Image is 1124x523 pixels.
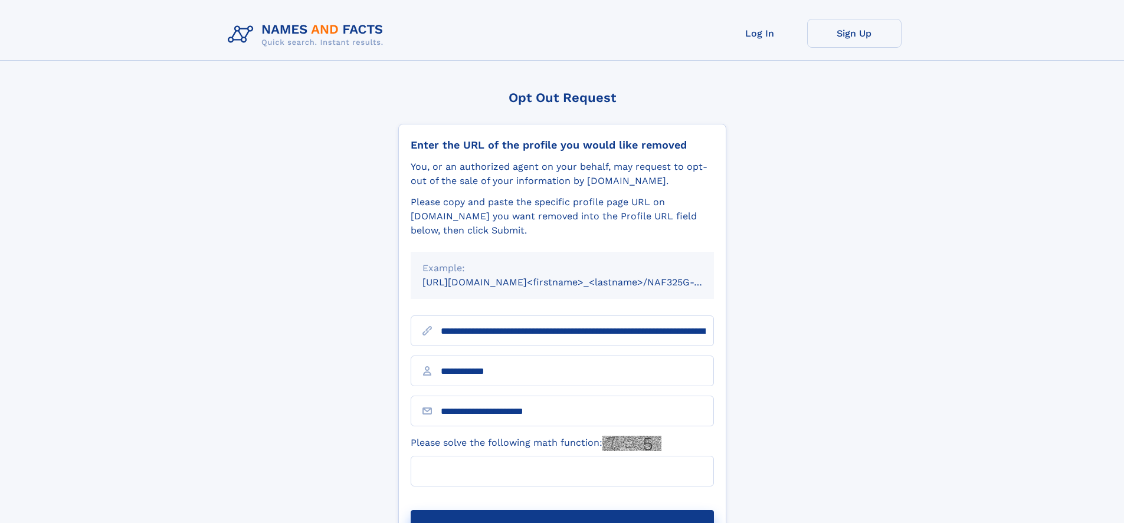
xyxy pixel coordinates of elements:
[411,195,714,238] div: Please copy and paste the specific profile page URL on [DOMAIN_NAME] you want removed into the Pr...
[411,160,714,188] div: You, or an authorized agent on your behalf, may request to opt-out of the sale of your informatio...
[422,261,702,275] div: Example:
[223,19,393,51] img: Logo Names and Facts
[411,139,714,152] div: Enter the URL of the profile you would like removed
[807,19,902,48] a: Sign Up
[422,277,736,288] small: [URL][DOMAIN_NAME]<firstname>_<lastname>/NAF325G-xxxxxxxx
[411,436,661,451] label: Please solve the following math function:
[713,19,807,48] a: Log In
[398,90,726,105] div: Opt Out Request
